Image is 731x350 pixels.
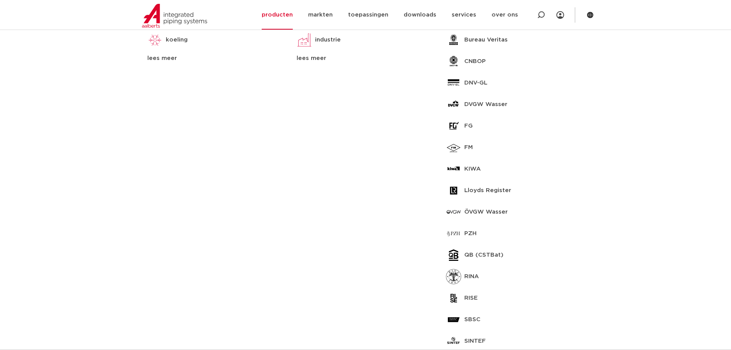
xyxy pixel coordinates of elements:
[464,186,511,195] p: Lloyds Register
[464,35,508,45] p: Bureau Veritas
[464,315,480,324] p: SBSC
[464,78,487,88] p: DNV-GL
[464,143,473,152] p: FM
[464,207,508,217] p: ÖVGW Wasser
[446,97,461,112] img: DVGW Wasser
[464,164,481,174] p: KIWA
[446,183,461,198] img: Lloyds Register
[464,100,507,109] p: DVGW Wasser
[446,118,461,134] img: FG
[446,333,461,349] img: SINTEF
[446,226,461,241] img: PZH
[446,32,461,48] img: Bureau Veritas
[147,32,163,48] img: koeling
[464,250,503,260] p: QB (CSTBat)
[297,54,434,63] div: lees meer
[446,161,461,177] img: KIWA
[297,32,312,48] img: industrie
[446,269,461,284] img: RINA
[446,75,461,91] img: DNV-GL
[147,54,285,63] div: lees meer
[446,290,461,306] img: RISE
[464,121,473,131] p: FG
[464,294,478,303] p: RISE
[464,57,486,66] p: CNBOP
[464,229,477,238] p: PZH
[446,204,461,220] img: ÖVGW Wasser
[446,54,461,69] img: CNBOP
[446,140,461,155] img: FM
[166,35,188,45] p: koeling
[446,312,461,327] img: SBSC
[446,247,461,263] img: QB (CSTBat)
[464,272,479,281] p: RINA
[464,337,486,346] p: SINTEF
[315,35,341,45] p: industrie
